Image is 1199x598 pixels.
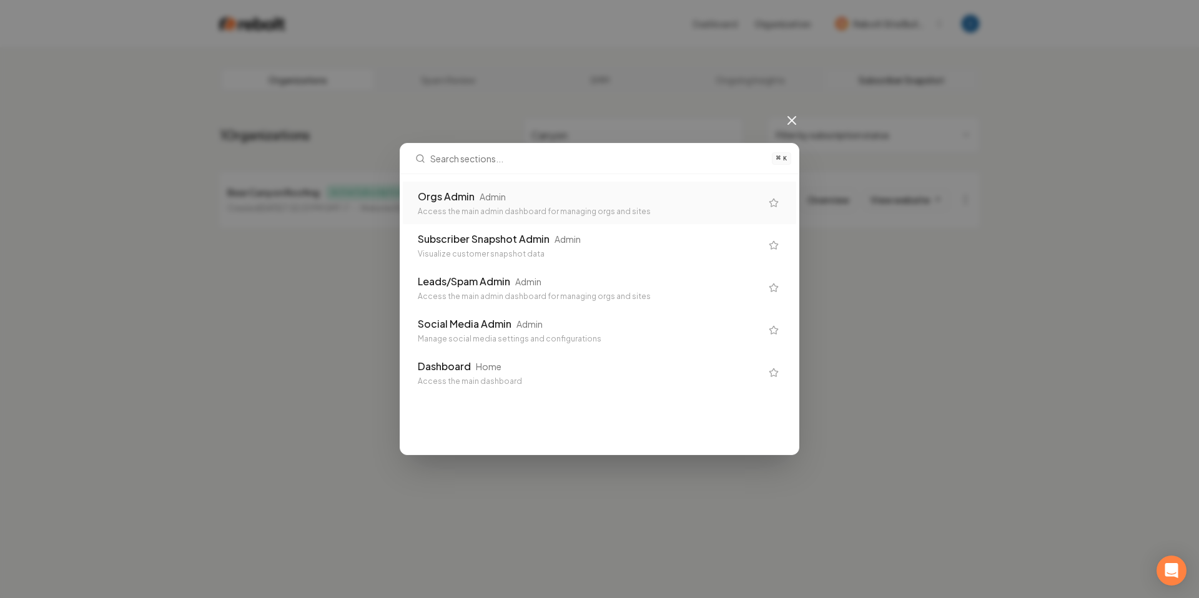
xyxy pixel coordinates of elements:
[516,318,543,330] div: Admin
[430,144,764,174] input: Search sections...
[480,190,506,203] div: Admin
[418,249,761,259] div: Visualize customer snapshot data
[418,232,550,247] div: Subscriber Snapshot Admin
[418,359,471,374] div: Dashboard
[515,275,541,288] div: Admin
[555,233,581,245] div: Admin
[418,207,761,217] div: Access the main admin dashboard for managing orgs and sites
[418,316,511,331] div: Social Media Admin
[418,292,761,301] div: Access the main admin dashboard for managing orgs and sites
[418,376,761,386] div: Access the main dashboard
[418,189,475,204] div: Orgs Admin
[418,334,761,344] div: Manage social media settings and configurations
[1157,556,1187,586] div: Open Intercom Messenger
[476,360,501,373] div: Home
[418,274,510,289] div: Leads/Spam Admin
[400,174,799,401] div: Search sections...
